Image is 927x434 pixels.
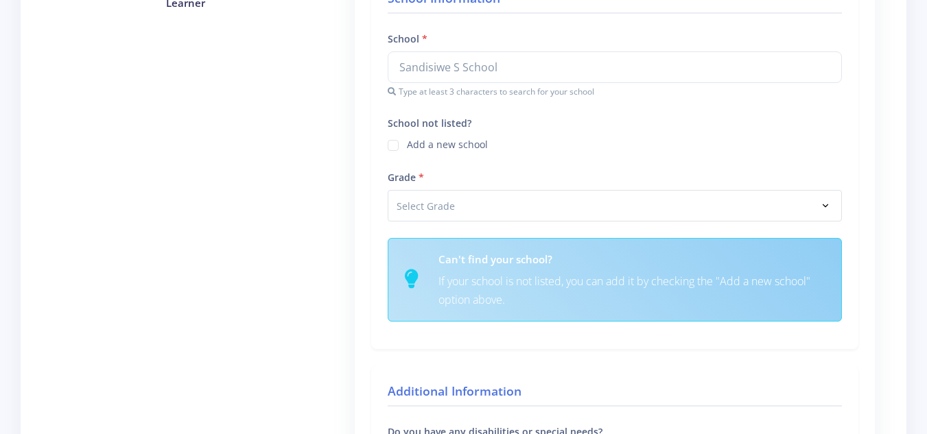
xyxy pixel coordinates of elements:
[388,51,842,83] input: Start typing to search for your school
[388,382,842,407] h4: Additional Information
[388,86,842,98] small: Type at least 3 characters to search for your school
[388,32,427,46] label: School
[388,170,424,184] label: Grade
[388,116,471,130] label: School not listed?
[407,137,488,148] label: Add a new school
[438,252,825,267] h6: Can't find your school?
[438,272,825,309] p: If your school is not listed, you can add it by checking the "Add a new school" option above.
